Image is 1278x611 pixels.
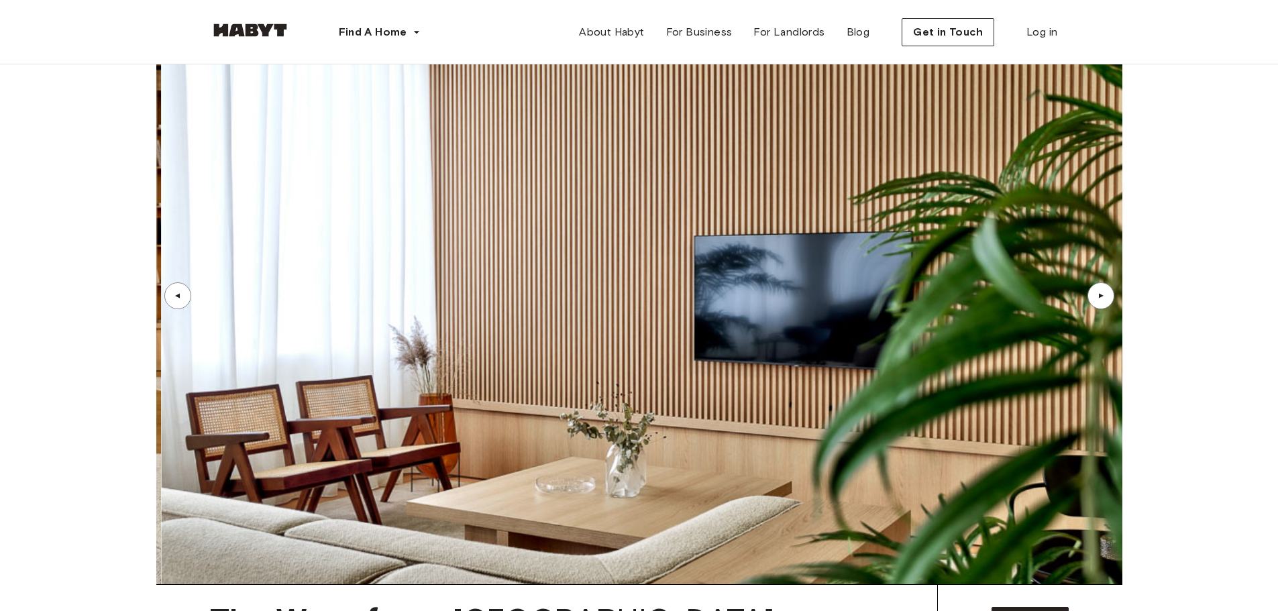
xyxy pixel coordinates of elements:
[171,292,184,300] div: ▲
[161,7,1127,584] img: Image of the room
[1094,292,1108,300] div: ▲
[743,19,835,46] a: For Landlords
[753,24,824,40] span: For Landlords
[666,24,733,40] span: For Business
[847,24,870,40] span: Blog
[1026,24,1057,40] span: Log in
[655,19,743,46] a: For Business
[339,24,407,40] span: Find A Home
[902,18,994,46] button: Get in Touch
[210,23,290,37] img: Habyt
[836,19,881,46] a: Blog
[1016,19,1068,46] a: Log in
[913,24,983,40] span: Get in Touch
[568,19,655,46] a: About Habyt
[579,24,644,40] span: About Habyt
[328,19,431,46] button: Find A Home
